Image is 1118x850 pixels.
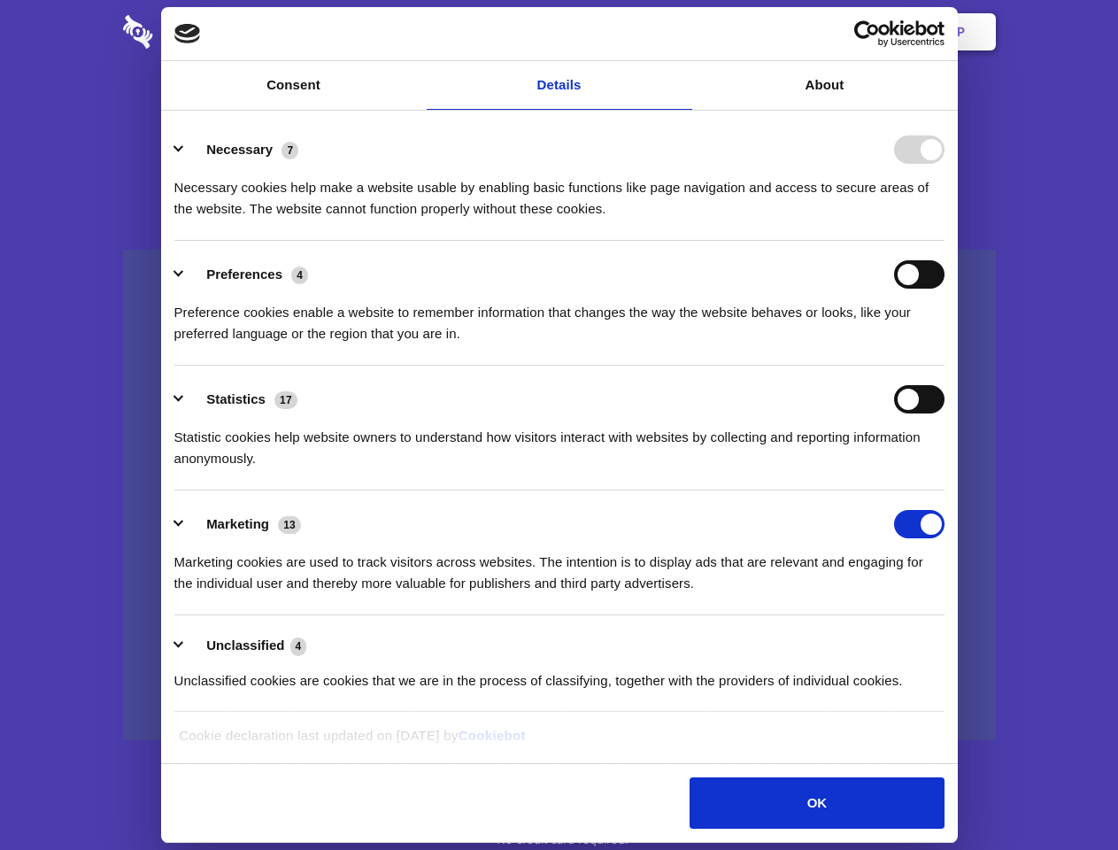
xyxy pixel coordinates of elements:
div: Statistic cookies help website owners to understand how visitors interact with websites by collec... [174,413,945,469]
div: Marketing cookies are used to track visitors across websites. The intention is to display ads tha... [174,538,945,594]
div: Cookie declaration last updated on [DATE] by [166,725,952,760]
button: OK [690,777,944,829]
label: Necessary [206,142,273,157]
div: Necessary cookies help make a website usable by enabling basic functions like page navigation and... [174,164,945,220]
div: Preference cookies enable a website to remember information that changes the way the website beha... [174,289,945,344]
span: 4 [290,637,307,655]
button: Necessary (7) [174,135,310,164]
a: Contact [718,4,799,59]
a: Login [803,4,880,59]
img: logo [174,24,201,43]
div: Unclassified cookies are cookies that we are in the process of classifying, together with the pro... [174,657,945,692]
button: Marketing (13) [174,510,312,538]
span: 4 [291,267,308,284]
a: Consent [161,61,427,110]
label: Statistics [206,391,266,406]
a: Usercentrics Cookiebot - opens in a new window [790,20,945,47]
label: Marketing [206,516,269,531]
button: Statistics (17) [174,385,309,413]
a: Pricing [520,4,597,59]
img: logo-wordmark-white-trans-d4663122ce5f474addd5e946df7df03e33cb6a1c49d2221995e7729f52c070b2.svg [123,15,274,49]
label: Preferences [206,267,282,282]
a: Cookiebot [459,728,526,743]
a: Details [427,61,692,110]
a: Wistia video thumbnail [123,250,996,741]
span: 17 [274,391,297,409]
h1: Eliminate Slack Data Loss. [123,80,996,143]
span: 13 [278,516,301,534]
button: Unclassified (4) [174,635,318,657]
button: Preferences (4) [174,260,320,289]
h4: Auto-redaction of sensitive data, encrypted data sharing and self-destructing private chats. Shar... [123,161,996,220]
iframe: Drift Widget Chat Controller [1029,761,1097,829]
a: About [692,61,958,110]
span: 7 [281,142,298,159]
